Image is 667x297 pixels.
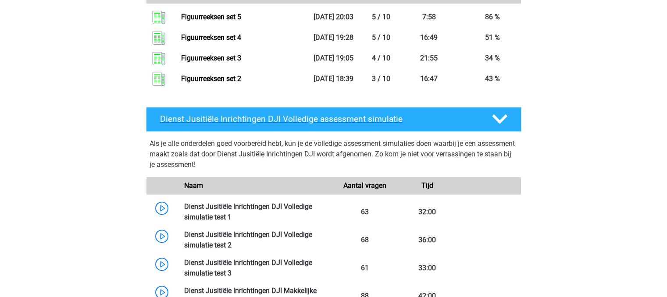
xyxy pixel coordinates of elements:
[181,54,241,62] a: Figuurreeksen set 3
[181,13,241,21] a: Figuurreeksen set 5
[181,33,241,42] a: Figuurreeksen set 4
[181,74,241,83] a: Figuurreeksen set 2
[178,180,334,191] div: Naam
[178,258,334,279] div: Dienst Jusitiële Inrichtingen DJI Volledige simulatie test 3
[150,138,518,173] div: Als je alle onderdelen goed voorbereid hebt, kun je de volledige assessment simulaties doen waarb...
[333,180,396,191] div: Aantal vragen
[178,230,334,251] div: Dienst Jusitiële Inrichtingen DJI Volledige simulatie test 2
[143,107,525,131] a: Dienst Jusitiële Inrichtingen DJI Volledige assessment simulatie
[178,202,334,223] div: Dienst Jusitiële Inrichtingen DJI Volledige simulatie test 1
[396,180,458,191] div: Tijd
[160,114,478,124] h4: Dienst Jusitiële Inrichtingen DJI Volledige assessment simulatie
